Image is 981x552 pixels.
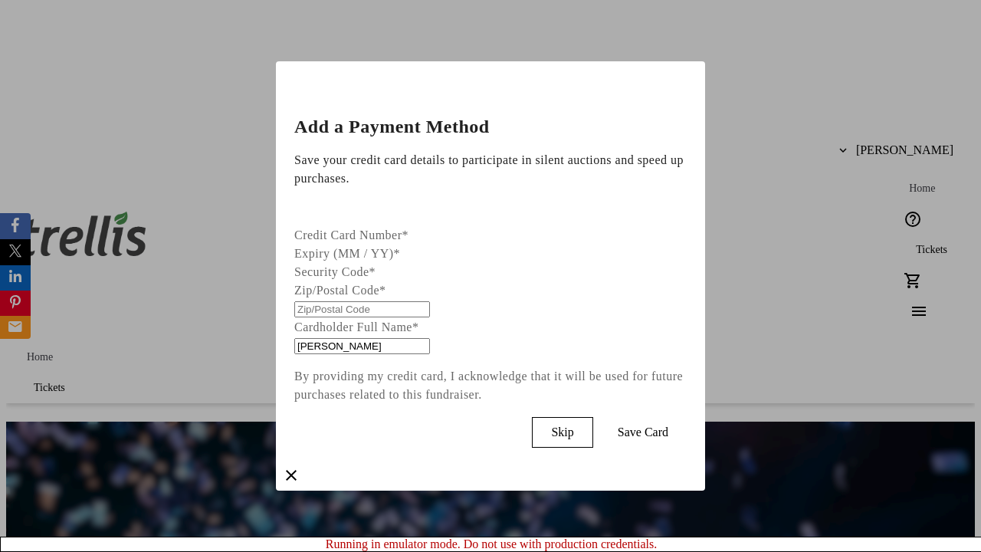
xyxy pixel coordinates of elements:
button: Skip [532,417,592,448]
button: Save Card [599,417,687,448]
p: By providing my credit card, I acknowledge that it will be used for future purchases related to t... [294,367,687,404]
h2: Add a Payment Method [294,117,687,136]
span: Save Card [618,426,668,439]
label: Security Code* [294,265,376,278]
p: Save your credit card details to participate in silent auctions and speed up purchases. [294,151,687,188]
label: Credit Card Number* [294,228,408,242]
label: Cardholder Full Name* [294,320,418,333]
button: close [276,460,307,491]
input: Zip/Postal Code [294,301,430,317]
label: Zip/Postal Code* [294,284,386,297]
span: Skip [551,426,573,439]
input: Card Holder Name [294,338,430,354]
label: Expiry (MM / YY)* [294,247,400,260]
